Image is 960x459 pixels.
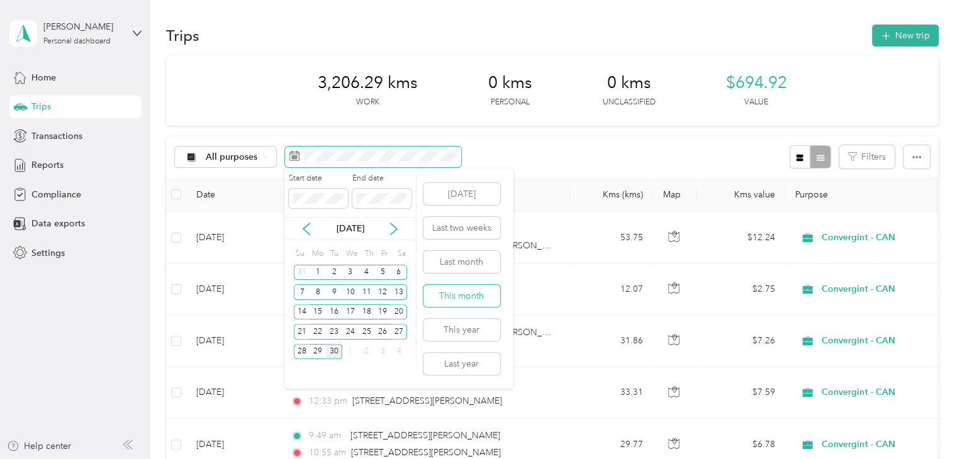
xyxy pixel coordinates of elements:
[31,217,85,230] span: Data exports
[186,316,281,367] td: [DATE]
[342,344,359,360] div: 1
[872,25,939,47] button: New trip
[359,324,375,340] div: 25
[570,263,653,315] td: 12.07
[31,100,51,113] span: Trips
[352,173,411,184] label: End date
[890,389,960,459] iframe: Everlance-gr Chat Button Frame
[697,212,785,263] td: $12.24
[374,324,391,340] div: 26
[342,284,359,300] div: 10
[351,379,501,389] span: [STREET_ADDRESS][PERSON_NAME]
[294,304,310,320] div: 14
[31,158,64,172] span: Reports
[166,29,199,42] h1: Trips
[423,217,500,239] button: Last two weeks
[206,153,258,162] span: All purposes
[43,20,122,33] div: [PERSON_NAME]
[697,263,785,315] td: $2.75
[310,344,326,360] div: 29
[310,284,326,300] div: 8
[289,173,348,184] label: Start date
[653,177,697,212] th: Map
[359,265,375,280] div: 4
[186,212,281,263] td: [DATE]
[603,97,656,108] p: Unclassified
[744,97,768,108] p: Value
[391,304,407,320] div: 20
[326,344,342,360] div: 30
[326,324,342,340] div: 23
[423,319,500,341] button: This year
[294,344,310,360] div: 28
[607,73,651,93] span: 0 kms
[822,334,937,348] span: Convergint - CAN
[726,73,787,93] span: $694.92
[351,447,501,458] span: [STREET_ADDRESS][PERSON_NAME]
[570,316,653,367] td: 31.86
[697,367,785,419] td: $7.59
[423,353,500,375] button: Last year
[423,285,500,307] button: This month
[359,284,375,300] div: 11
[822,438,937,451] span: Convergint - CAN
[342,265,359,280] div: 3
[342,304,359,320] div: 17
[344,245,359,262] div: We
[359,304,375,320] div: 18
[352,395,502,406] span: [STREET_ADDRESS][PERSON_NAME]
[379,245,391,262] div: Fr
[328,245,340,262] div: Tu
[326,304,342,320] div: 16
[308,429,344,443] span: 9:49 am
[391,284,407,300] div: 13
[570,212,653,263] td: 53.75
[186,263,281,315] td: [DATE]
[391,344,407,360] div: 4
[491,97,530,108] p: Personal
[281,177,570,212] th: Locations
[570,367,653,419] td: 33.31
[294,265,310,280] div: 31
[350,430,500,441] span: [STREET_ADDRESS][PERSON_NAME]
[31,130,82,143] span: Transactions
[308,394,347,408] span: 12:33 pm
[186,177,281,212] th: Date
[697,177,785,212] th: Kms value
[31,246,65,260] span: Settings
[374,304,391,320] div: 19
[7,440,71,453] button: Help center
[326,265,342,280] div: 2
[423,183,500,205] button: [DATE]
[822,385,937,399] span: Convergint - CAN
[374,344,391,360] div: 3
[488,73,532,93] span: 0 kms
[822,231,937,245] span: Convergint - CAN
[822,282,937,296] span: Convergint - CAN
[356,97,379,108] p: Work
[423,251,500,273] button: Last month
[310,304,326,320] div: 15
[342,324,359,340] div: 24
[326,284,342,300] div: 9
[294,284,310,300] div: 7
[310,265,326,280] div: 1
[294,245,306,262] div: Su
[31,188,81,201] span: Compliance
[362,245,374,262] div: Th
[391,265,407,280] div: 6
[310,324,326,340] div: 22
[395,245,407,262] div: Sa
[186,367,281,419] td: [DATE]
[310,245,324,262] div: Mo
[31,71,56,84] span: Home
[391,324,407,340] div: 27
[294,324,310,340] div: 21
[43,38,111,45] div: Personal dashboard
[324,222,377,235] p: [DATE]
[318,73,418,93] span: 3,206.29 kms
[374,284,391,300] div: 12
[839,145,895,169] button: Filters
[570,177,653,212] th: Kms (kms)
